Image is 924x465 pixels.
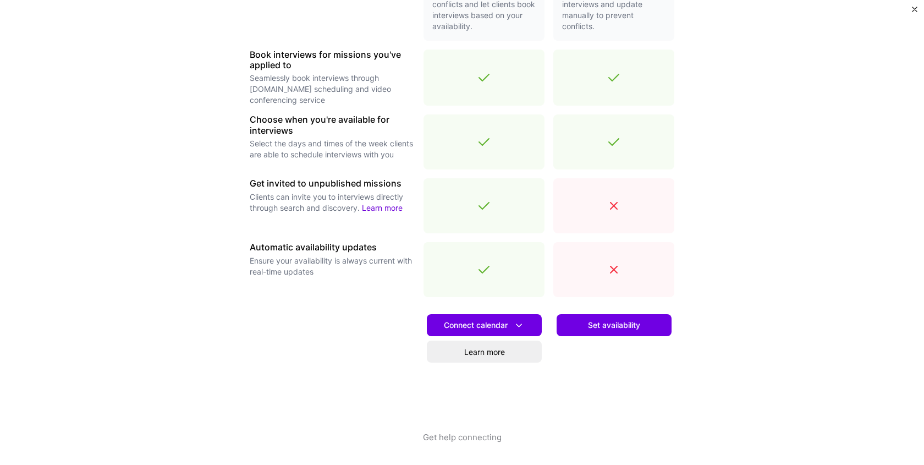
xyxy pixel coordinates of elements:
button: Get help connecting [423,431,502,465]
span: Set availability [588,320,640,331]
p: Ensure your availability is always current with real-time updates [250,255,415,277]
h3: Automatic availability updates [250,242,415,253]
a: Learn more [362,203,403,212]
span: Connect calendar [444,320,525,331]
p: Select the days and times of the week clients are able to schedule interviews with you [250,138,415,160]
button: Connect calendar [427,314,542,336]
button: Set availability [557,314,672,336]
h3: Book interviews for missions you've applied to [250,50,415,70]
button: Close [912,7,917,18]
h3: Get invited to unpublished missions [250,178,415,189]
i: icon DownArrowWhite [513,320,525,331]
p: Seamlessly book interviews through [DOMAIN_NAME] scheduling and video conferencing service [250,73,415,106]
a: Learn more [427,341,542,363]
h3: Choose when you're available for interviews [250,114,415,135]
p: Clients can invite you to interviews directly through search and discovery. [250,192,415,214]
